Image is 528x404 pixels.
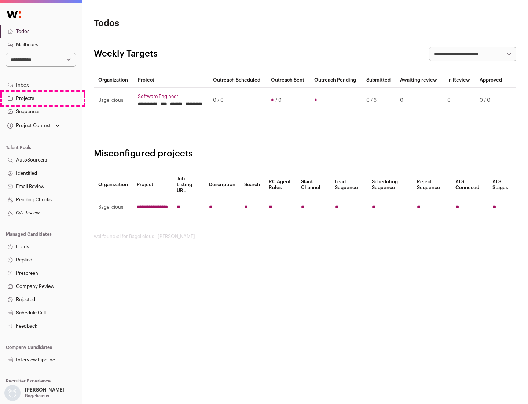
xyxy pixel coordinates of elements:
[3,385,66,401] button: Open dropdown
[443,88,475,113] td: 0
[367,172,412,198] th: Scheduling Sequence
[94,172,132,198] th: Organization
[94,48,158,60] h2: Weekly Targets
[362,88,396,113] td: 0 / 6
[4,385,21,401] img: nopic.png
[396,73,443,88] th: Awaiting review
[443,73,475,88] th: In Review
[25,387,65,393] p: [PERSON_NAME]
[94,73,133,88] th: Organization
[451,172,488,198] th: ATS Conneced
[412,172,451,198] th: Reject Sequence
[94,234,516,239] footer: wellfound:ai for Bagelicious - [PERSON_NAME]
[240,172,264,198] th: Search
[133,73,209,88] th: Project
[475,88,507,113] td: 0 / 0
[362,73,396,88] th: Submitted
[94,198,132,216] td: Bagelicious
[6,120,61,131] button: Open dropdown
[94,88,133,113] td: Bagelicious
[275,97,282,103] span: / 0
[488,172,516,198] th: ATS Stages
[94,18,235,29] h1: Todos
[3,7,25,22] img: Wellfound
[396,88,443,113] td: 0
[330,172,367,198] th: Lead Sequence
[475,73,507,88] th: Approved
[209,73,266,88] th: Outreach Scheduled
[205,172,240,198] th: Description
[209,88,266,113] td: 0 / 0
[94,148,516,160] h2: Misconfigured projects
[264,172,296,198] th: RC Agent Rules
[25,393,49,399] p: Bagelicious
[6,123,51,129] div: Project Context
[267,73,310,88] th: Outreach Sent
[132,172,172,198] th: Project
[138,94,205,100] a: Software Engineer
[172,172,205,198] th: Job Listing URL
[297,172,330,198] th: Slack Channel
[310,73,362,88] th: Outreach Pending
